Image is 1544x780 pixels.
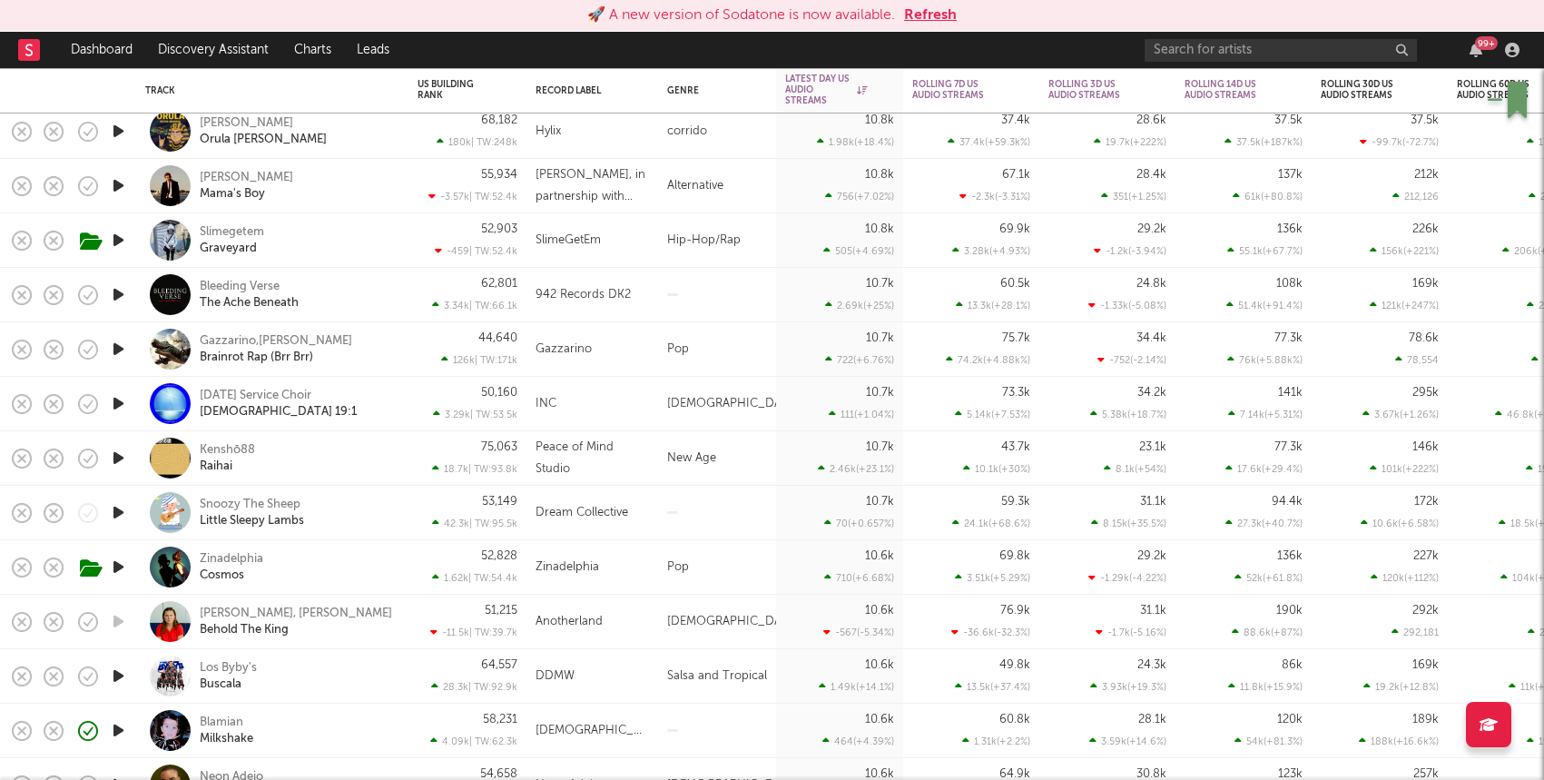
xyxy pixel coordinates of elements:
div: 86k [1282,659,1303,671]
div: 3.67k ( +1.26 % ) [1362,409,1439,420]
div: 10.6k [865,714,894,726]
div: 55,934 [481,169,517,181]
div: 10.8k [865,169,894,181]
a: Brainrot Rap (Brr Brr) [200,350,313,366]
div: 88.6k ( +87 % ) [1232,627,1303,638]
div: 54,658 [480,768,517,780]
div: The Ache Beneath [200,295,299,311]
div: Blamian [200,715,243,731]
div: -459 | TW: 52.4k [418,245,517,257]
div: 74.2k ( +4.88k % ) [946,354,1030,366]
a: Raihai [200,459,232,475]
a: Bleeding Verse [200,279,280,295]
div: 51.4k ( +91.4 % ) [1226,300,1303,311]
div: 226k [1412,223,1439,235]
div: -2.3k ( -3.31 % ) [959,191,1030,202]
div: 10.7k [866,278,894,290]
div: 227k [1413,550,1439,562]
div: 136k [1277,223,1303,235]
div: 1.31k ( +2.2 % ) [962,736,1030,747]
div: Gazzarino [536,339,592,360]
a: Kenshō88 [200,442,255,459]
a: Behold The King [200,622,289,638]
div: [DEMOGRAPHIC_DATA] 19:1 [200,404,357,420]
div: 10.8k [865,114,894,126]
div: Genre [667,85,758,96]
div: 351 ( +1.25 % ) [1101,191,1166,202]
div: 🚀 A new version of Sodatone is now available. [587,5,895,26]
div: 11.8k ( +15.9 % ) [1228,681,1303,693]
div: 10.7k [866,496,894,508]
div: 37.5k [1411,114,1439,126]
div: 10.7k [866,387,894,399]
div: Los Byby's [200,660,257,676]
div: Orula [PERSON_NAME] [200,132,327,148]
div: 53,149 [482,496,517,508]
div: 101k ( +222 % ) [1370,463,1439,475]
div: 295k [1412,387,1439,399]
div: 24.3k [1137,659,1166,671]
div: 27.3k ( +40.7 % ) [1225,518,1303,529]
div: 8.15k ( +35.5 % ) [1091,518,1166,529]
div: -36.6k ( -32.3 % ) [951,627,1030,638]
div: [DATE] Service Choir [200,388,311,404]
a: Mama's Boy [200,186,265,202]
div: 292,181 [1392,627,1439,638]
div: 69.8k [999,550,1030,562]
div: 78,554 [1395,354,1439,366]
div: Gazzarino,[PERSON_NAME] [200,333,352,350]
div: 212k [1414,169,1439,181]
div: 108k [1276,278,1303,290]
div: 19.7k ( +222 % ) [1094,136,1166,148]
a: [PERSON_NAME] [200,115,293,132]
a: Discovery Assistant [145,32,281,68]
div: Rolling 30D US Audio Streams [1321,79,1411,101]
div: 2.69k ( +25 % ) [825,300,894,311]
div: 120k ( +112 % ) [1371,572,1439,584]
a: Buscala [200,676,241,693]
div: Track [145,85,390,96]
div: Rolling 7D US Audio Streams [912,79,1003,101]
div: 76k ( +5.88k % ) [1227,354,1303,366]
div: 44,640 [478,332,517,344]
div: [PERSON_NAME], in partnership with don't be greedy [536,164,649,208]
a: Snoozy The Sheep [200,497,300,513]
div: -1.7k ( -5.16 % ) [1096,627,1166,638]
div: 61k ( +80.8 % ) [1233,191,1303,202]
div: 42.3k | TW: 95.5k [418,518,517,529]
div: 111 ( +1.04 % ) [829,409,894,420]
div: Record Label [536,85,622,96]
div: -752 ( -2.14 % ) [1097,354,1166,366]
div: 172k [1414,496,1439,508]
div: 24.1k ( +68.6 % ) [952,518,1030,529]
div: 52,828 [481,550,517,562]
div: Dream Collective [536,502,628,524]
div: 94.4k [1272,496,1303,508]
div: 3.59k ( +14.6 % ) [1089,736,1166,747]
div: 3.28k ( +4.93 % ) [952,245,1030,257]
div: 29.2k [1137,223,1166,235]
div: 34.2k [1137,387,1166,399]
div: 51,215 [485,605,517,617]
div: 78.6k [1409,332,1439,344]
div: 64,557 [481,659,517,671]
div: 77.3k [1274,332,1303,344]
div: 146k [1412,441,1439,453]
button: 99+ [1470,43,1482,57]
div: 77.3k [1274,441,1303,453]
div: 49.8k [999,659,1030,671]
div: 13.3k ( +28.1 % ) [956,300,1030,311]
div: SlimeGetEm [536,230,601,252]
div: 69.9k [999,223,1030,235]
div: 62,801 [481,278,517,290]
div: 10.8k [865,223,894,235]
div: 54k ( +81.3 % ) [1234,736,1303,747]
div: 505 ( +4.69 % ) [823,245,894,257]
div: Salsa and Tropical [658,649,776,704]
div: Milkshake [200,731,253,747]
div: Zinadelphia [200,551,263,568]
